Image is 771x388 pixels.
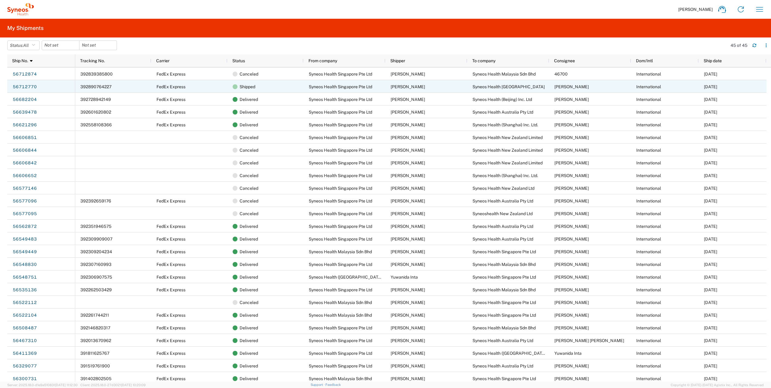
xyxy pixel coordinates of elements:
a: 56535136 [12,285,37,295]
a: 56606844 [12,146,37,155]
span: Delivered [240,322,258,334]
span: Syneos Health Malaysia Sdn Bhd [309,376,372,381]
a: 56712770 [12,82,37,92]
span: From company [308,58,337,63]
span: Arturo Medina [391,84,425,89]
span: Tina Thorpe [554,237,589,241]
span: Syneos Health (Thailand) Limited [473,351,562,356]
span: Delivered [240,271,258,283]
span: International [636,376,661,381]
span: Syneos Health New Zealand Ltd [473,186,534,191]
span: 08/20/2025 [704,313,717,318]
span: 46700 [554,72,568,76]
span: 08/26/2025 [704,148,717,153]
span: Syneos Health Singapore Pte Ltd [473,249,536,254]
span: FedEx Express [156,376,185,381]
span: FedEx Express [156,313,185,318]
span: Canceled [240,157,258,169]
span: Siti Zurairah [554,287,589,292]
span: 08/21/2025 [704,249,717,254]
span: 08/12/2025 [704,338,717,343]
a: 56508487 [12,323,37,333]
span: 08/21/2025 [704,237,717,241]
span: Syneos Health Australia Pty Ltd [473,224,533,229]
span: Canceled [240,131,258,144]
span: International [636,173,661,178]
span: 07/30/2025 [704,364,717,368]
span: Arturo Medina [391,364,425,368]
span: Canceled [240,207,258,220]
span: Yuwanida Inta [391,275,418,280]
span: 08/22/2025 [704,224,717,229]
span: Syneoshealth New Zealand Ltd [473,211,533,216]
span: 392262503429 [80,287,112,292]
span: Arturo Medina [391,262,425,267]
span: Syneos Health Singapore Pte Ltd [309,186,372,191]
span: International [636,211,661,216]
span: Canceled [240,169,258,182]
span: Smita Boban [554,186,589,191]
a: 56682204 [12,95,37,105]
span: Consignee [554,58,575,63]
span: Sunny Wang [554,97,589,102]
span: Syneos Health Malaysia Sdn Bhd [473,287,536,292]
span: 08/21/2025 [704,275,717,280]
a: 56577096 [12,196,37,206]
span: 08/22/2025 [704,199,717,203]
span: Arturo Medina [391,338,425,343]
span: International [636,72,661,76]
span: Arturo Medina [554,376,589,381]
span: International [636,97,661,102]
a: 56300731 [12,374,37,384]
span: 08/26/2025 [704,135,717,140]
span: 08/06/2025 [704,351,717,356]
span: Syneos Health Malaysia Sdn Bhd [473,262,536,267]
span: Arturo Medina [554,275,589,280]
span: International [636,148,661,153]
span: 392351946575 [80,224,111,229]
span: Delivered [240,334,258,347]
span: 08/28/2025 [704,122,717,127]
a: 56548751 [12,273,37,282]
span: 392309204234 [80,249,112,254]
span: FedEx Express [156,338,185,343]
span: FedEx Express [156,275,185,280]
span: Ship date [704,58,722,63]
span: Arturo Medina [391,135,425,140]
span: FedEx Express [156,287,185,292]
span: Canceled [240,144,258,157]
span: Syneos Health New Zealand Limited [473,135,543,140]
span: Canceled [240,182,258,195]
span: 08/28/2025 [704,110,717,115]
span: Delivered [240,258,258,271]
span: 09/12/2025 [704,72,717,76]
span: Delivered [240,106,258,118]
span: Syneos Health Singapore Pte Ltd [309,325,372,330]
span: International [636,84,661,89]
span: Syneos Health Singapore Pte Ltd [309,224,372,229]
span: Syneos Health Australia Pty Ltd [473,338,533,343]
span: Server: 2025.18.0-d1e9a510831 [7,383,78,387]
span: Syneos Health Singapore Pte Ltd [309,135,372,140]
span: 392601620802 [80,110,111,115]
span: FedEx Express [156,237,185,241]
span: 08/18/2025 [704,325,717,330]
span: International [636,338,661,343]
span: 392309909007 [80,237,112,241]
span: Canceled [240,68,258,80]
span: International [636,325,661,330]
span: Delivered [240,372,258,385]
span: Syneos Health Australia Pty Ltd [473,364,533,368]
span: Shipped [240,80,255,93]
span: Syneos Health Singapore Pte Ltd [473,376,536,381]
span: Syneos Health New Zealand Limited [473,160,543,165]
span: Eugene Soon [391,313,425,318]
span: International [636,364,661,368]
a: 56712874 [12,70,37,79]
span: Syneos Health (Beijing) Inc. Ltd [473,97,532,102]
span: Raheela Tabasum [554,364,589,368]
span: [DATE] 11:12:30 [55,383,78,387]
span: FedEx Express [156,84,185,89]
span: Syneos Health Singapore Pte Ltd [473,300,536,305]
span: Syneos Health Singapore Pte Ltd [309,287,372,292]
